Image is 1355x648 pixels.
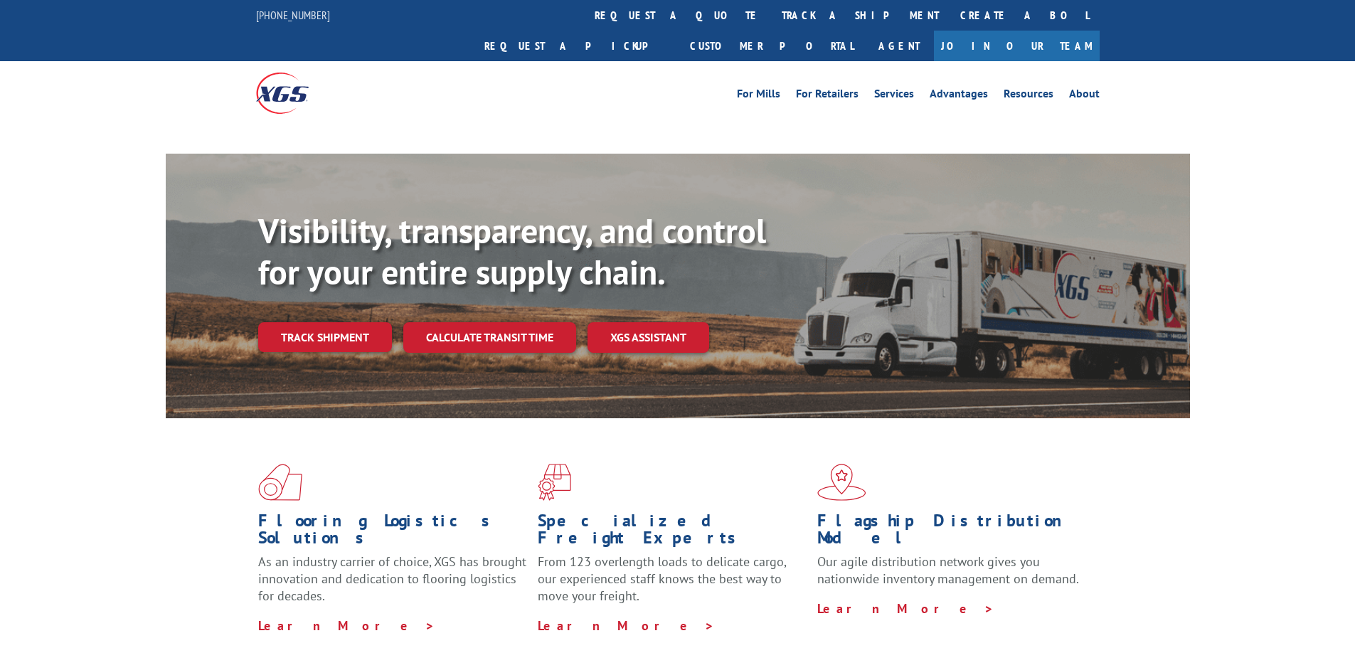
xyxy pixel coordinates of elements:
[403,322,576,353] a: Calculate transit time
[538,464,571,501] img: xgs-icon-focused-on-flooring-red
[874,88,914,104] a: Services
[817,512,1086,553] h1: Flagship Distribution Model
[258,322,392,352] a: Track shipment
[258,617,435,634] a: Learn More >
[258,208,766,294] b: Visibility, transparency, and control for your entire supply chain.
[538,512,807,553] h1: Specialized Freight Experts
[1004,88,1053,104] a: Resources
[258,553,526,604] span: As an industry carrier of choice, XGS has brought innovation and dedication to flooring logistics...
[864,31,934,61] a: Agent
[796,88,859,104] a: For Retailers
[817,553,1079,587] span: Our agile distribution network gives you nationwide inventory management on demand.
[1069,88,1100,104] a: About
[474,31,679,61] a: Request a pickup
[588,322,709,353] a: XGS ASSISTANT
[258,464,302,501] img: xgs-icon-total-supply-chain-intelligence-red
[538,553,807,617] p: From 123 overlength loads to delicate cargo, our experienced staff knows the best way to move you...
[679,31,864,61] a: Customer Portal
[737,88,780,104] a: For Mills
[256,8,330,22] a: [PHONE_NUMBER]
[258,512,527,553] h1: Flooring Logistics Solutions
[538,617,715,634] a: Learn More >
[934,31,1100,61] a: Join Our Team
[817,600,994,617] a: Learn More >
[817,464,866,501] img: xgs-icon-flagship-distribution-model-red
[930,88,988,104] a: Advantages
